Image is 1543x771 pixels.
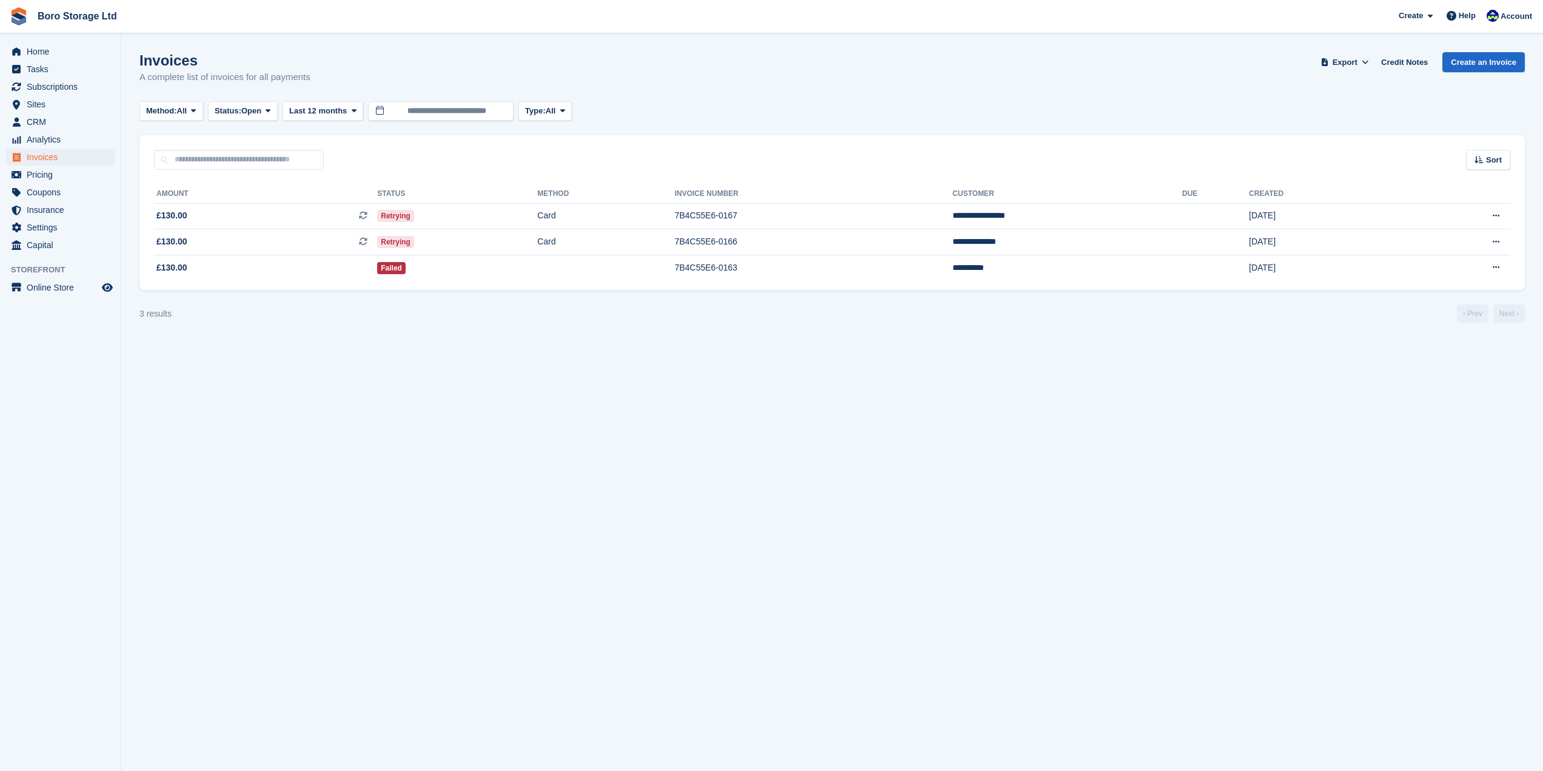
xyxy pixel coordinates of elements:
[6,219,115,236] a: menu
[156,261,187,274] span: £130.00
[27,96,99,113] span: Sites
[537,229,674,255] td: Card
[1454,305,1527,323] nav: Page
[6,166,115,183] a: menu
[6,149,115,166] a: menu
[208,101,278,121] button: Status: Open
[177,105,187,117] span: All
[6,78,115,95] a: menu
[1501,10,1532,22] span: Account
[1333,56,1357,69] span: Export
[377,262,406,274] span: Failed
[27,237,99,254] span: Capital
[377,236,414,248] span: Retrying
[33,6,122,26] a: Boro Storage Ltd
[675,229,952,255] td: 7B4C55E6-0166
[377,184,537,204] th: Status
[215,105,241,117] span: Status:
[156,235,187,248] span: £130.00
[1182,184,1249,204] th: Due
[27,219,99,236] span: Settings
[11,264,121,276] span: Storefront
[525,105,546,117] span: Type:
[1442,52,1525,72] a: Create an Invoice
[1249,255,1400,280] td: [DATE]
[283,101,363,121] button: Last 12 months
[10,7,28,25] img: stora-icon-8386f47178a22dfd0bd8f6a31ec36ba5ce8667c1dd55bd0f319d3a0aa187defe.svg
[6,96,115,113] a: menu
[1318,52,1371,72] button: Export
[1376,52,1433,72] a: Credit Notes
[1249,203,1400,229] td: [DATE]
[1487,10,1499,22] img: Tobie Hillier
[156,209,187,222] span: £130.00
[1486,154,1502,166] span: Sort
[6,113,115,130] a: menu
[537,184,674,204] th: Method
[241,105,261,117] span: Open
[6,61,115,78] a: menu
[6,131,115,148] a: menu
[100,280,115,295] a: Preview store
[139,52,310,69] h1: Invoices
[154,184,377,204] th: Amount
[1457,305,1488,323] a: Previous
[27,61,99,78] span: Tasks
[6,184,115,201] a: menu
[675,203,952,229] td: 7B4C55E6-0167
[27,166,99,183] span: Pricing
[1459,10,1476,22] span: Help
[27,184,99,201] span: Coupons
[289,105,347,117] span: Last 12 months
[146,105,177,117] span: Method:
[6,237,115,254] a: menu
[27,149,99,166] span: Invoices
[537,203,674,229] td: Card
[6,201,115,218] a: menu
[546,105,556,117] span: All
[952,184,1182,204] th: Customer
[675,184,952,204] th: Invoice Number
[1399,10,1423,22] span: Create
[27,131,99,148] span: Analytics
[377,210,414,222] span: Retrying
[675,255,952,280] td: 7B4C55E6-0163
[1493,305,1525,323] a: Next
[27,43,99,60] span: Home
[6,43,115,60] a: menu
[139,308,172,320] div: 3 results
[1249,184,1400,204] th: Created
[139,101,203,121] button: Method: All
[27,113,99,130] span: CRM
[27,279,99,296] span: Online Store
[1249,229,1400,255] td: [DATE]
[27,78,99,95] span: Subscriptions
[518,101,572,121] button: Type: All
[27,201,99,218] span: Insurance
[139,70,310,84] p: A complete list of invoices for all payments
[6,279,115,296] a: menu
